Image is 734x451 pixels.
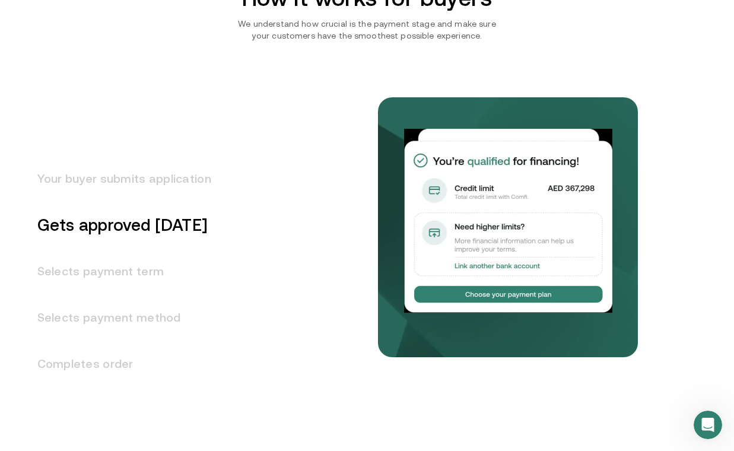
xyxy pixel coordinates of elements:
h3: Selects payment method [23,294,211,341]
h3: Gets approved [DATE] [23,202,211,248]
iframe: Intercom live chat [694,411,722,439]
h3: Completes order [23,341,211,387]
img: Gets approved in 1 day [404,129,612,313]
p: We understand how crucial is the payment stage and make sure your customers have the smoothest po... [233,18,502,42]
h3: Your buyer submits application [23,155,211,202]
h3: Selects payment term [23,248,211,294]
